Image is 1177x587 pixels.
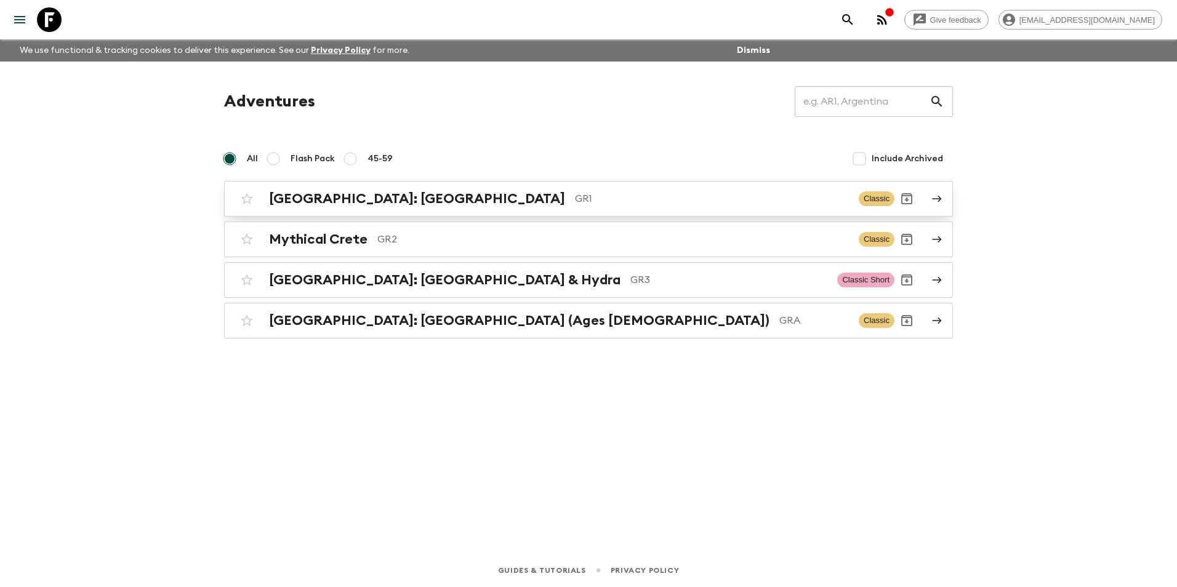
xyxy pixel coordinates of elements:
[923,15,988,25] span: Give feedback
[15,39,414,62] p: We use functional & tracking cookies to deliver this experience. See our for more.
[734,42,773,59] button: Dismiss
[269,231,368,247] h2: Mythical Crete
[269,191,565,207] h2: [GEOGRAPHIC_DATA]: [GEOGRAPHIC_DATA]
[575,191,849,206] p: GR1
[894,227,919,252] button: Archive
[498,564,586,577] a: Guides & Tutorials
[611,564,679,577] a: Privacy Policy
[859,313,894,328] span: Classic
[224,303,953,338] a: [GEOGRAPHIC_DATA]: [GEOGRAPHIC_DATA] (Ages [DEMOGRAPHIC_DATA])GRAClassicArchive
[247,153,258,165] span: All
[904,10,989,30] a: Give feedback
[1013,15,1162,25] span: [EMAIL_ADDRESS][DOMAIN_NAME]
[269,313,769,329] h2: [GEOGRAPHIC_DATA]: [GEOGRAPHIC_DATA] (Ages [DEMOGRAPHIC_DATA])
[872,153,943,165] span: Include Archived
[377,232,849,247] p: GR2
[894,268,919,292] button: Archive
[998,10,1162,30] div: [EMAIL_ADDRESS][DOMAIN_NAME]
[779,313,849,328] p: GRA
[7,7,32,32] button: menu
[837,273,894,287] span: Classic Short
[795,84,930,119] input: e.g. AR1, Argentina
[894,308,919,333] button: Archive
[224,222,953,257] a: Mythical CreteGR2ClassicArchive
[269,272,621,288] h2: [GEOGRAPHIC_DATA]: [GEOGRAPHIC_DATA] & Hydra
[224,181,953,217] a: [GEOGRAPHIC_DATA]: [GEOGRAPHIC_DATA]GR1ClassicArchive
[224,89,315,114] h1: Adventures
[224,262,953,298] a: [GEOGRAPHIC_DATA]: [GEOGRAPHIC_DATA] & HydraGR3Classic ShortArchive
[630,273,827,287] p: GR3
[368,153,393,165] span: 45-59
[859,232,894,247] span: Classic
[311,46,371,55] a: Privacy Policy
[894,186,919,211] button: Archive
[835,7,860,32] button: search adventures
[859,191,894,206] span: Classic
[291,153,335,165] span: Flash Pack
